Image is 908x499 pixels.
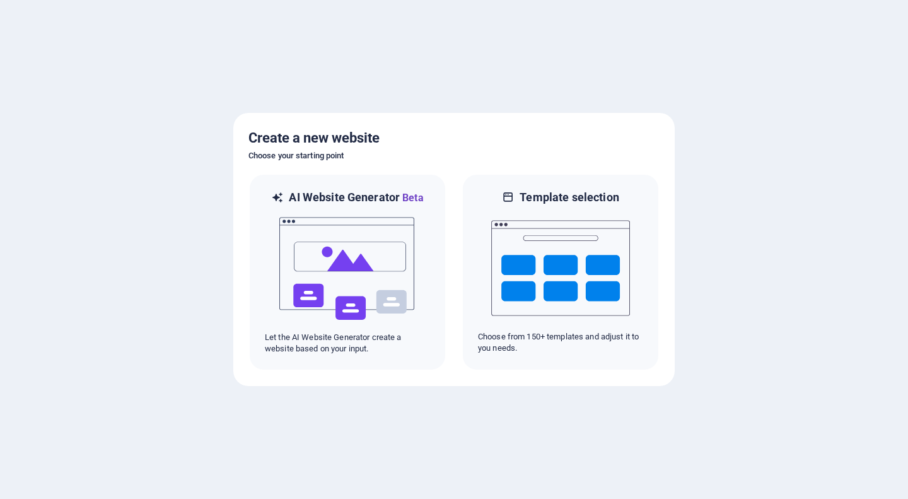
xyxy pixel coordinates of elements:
p: Choose from 150+ templates and adjust it to you needs. [478,331,643,354]
div: Template selectionChoose from 150+ templates and adjust it to you needs. [462,173,660,371]
h6: Template selection [520,190,619,205]
img: ai [278,206,417,332]
h6: AI Website Generator [289,190,423,206]
div: AI Website GeneratorBetaaiLet the AI Website Generator create a website based on your input. [248,173,446,371]
h5: Create a new website [248,128,660,148]
h6: Choose your starting point [248,148,660,163]
p: Let the AI Website Generator create a website based on your input. [265,332,430,355]
span: Beta [400,192,424,204]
